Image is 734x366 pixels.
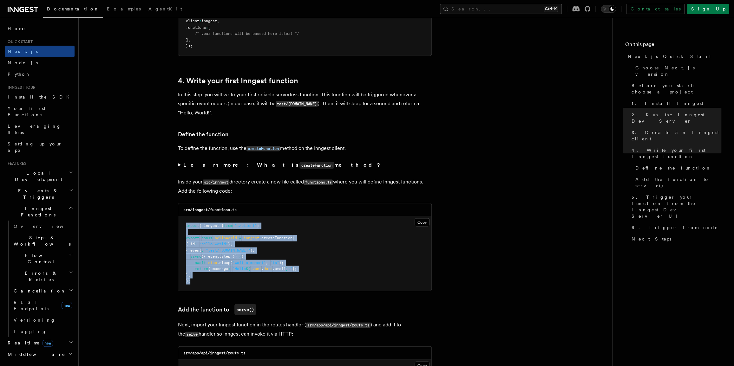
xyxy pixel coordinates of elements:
[632,224,718,231] span: 6. Trigger from code
[5,188,69,200] span: Events & Triggers
[47,6,99,11] span: Documentation
[14,318,56,323] span: Versioning
[178,130,228,138] a: Define the function
[629,144,721,162] a: 4. Write your first Inngest function
[8,60,38,65] span: Node.js
[235,223,257,228] span: "./client"
[5,340,53,346] span: Realtime
[206,25,208,29] span: :
[186,223,199,228] span: import
[304,179,333,185] code: functions.ts
[206,248,250,252] span: "test/[DOMAIN_NAME]"
[5,91,75,103] a: Install the SDK
[233,260,266,265] span: "wait-a-moment"
[230,260,233,265] span: (
[208,25,210,29] span: [
[241,254,244,258] span: {
[186,43,193,48] span: });
[629,80,721,98] a: Before you start: choose a project
[186,37,188,42] span: ]
[629,109,721,127] a: 2. Run the Inngest Dev Server
[687,4,729,14] a: Sign Up
[188,273,190,277] span: ,
[62,302,72,309] span: new
[239,235,241,240] span: =
[8,106,45,117] span: Your first Functions
[632,129,721,142] span: 3. Create an Inngest client
[208,266,228,271] span: { message
[632,147,721,160] span: 4. Write your first Inngest function
[440,4,562,14] button: Search...Ctrl+K
[633,62,721,80] a: Choose Next.js version
[5,221,75,337] div: Inngest Functions
[43,340,53,347] span: new
[5,138,75,156] a: Setting up your app
[195,260,206,265] span: await
[632,236,671,242] span: Next Steps
[11,232,75,250] button: Steps & Workflows
[199,19,201,23] span: :
[544,6,558,12] kbd: Ctrl+K
[199,241,228,246] span: "hello-world"
[11,297,75,314] a: REST Endpointsnew
[195,31,299,35] span: /* your functions will be passed here later! */
[626,4,685,14] a: Contact sales
[264,266,272,271] span: data
[635,65,721,77] span: Choose Next.js version
[185,331,199,337] code: serve
[186,273,188,277] span: }
[195,266,208,271] span: return
[186,19,199,23] span: client
[103,2,145,17] a: Examples
[11,221,75,232] a: Overview
[8,94,73,100] span: Install the SDK
[261,266,264,271] span: .
[5,203,75,221] button: Inngest Functions
[635,165,711,171] span: Define the function
[279,260,284,265] span: );
[5,57,75,68] a: Node.js
[5,68,75,80] a: Python
[632,82,721,95] span: Before you start: choose a project
[628,53,711,60] span: Next.js Quick Start
[5,185,75,203] button: Events & Triggers
[178,304,256,315] a: Add the function toserve()
[178,177,432,195] p: Inside your directory create a new file called where you will define Inngest functions. Add the f...
[635,176,721,189] span: Add the function to serve()
[11,314,75,326] a: Versioning
[107,6,141,11] span: Examples
[186,25,206,29] span: functions
[11,288,66,294] span: Cancellation
[5,46,75,57] a: Next.js
[306,322,370,328] code: src/app/api/inngest/route.ts
[148,6,182,11] span: AgentKit
[633,174,721,191] a: Add the function to serve()
[190,254,201,258] span: async
[230,241,233,246] span: ,
[228,266,230,271] span: :
[632,100,703,106] span: 1. Install Inngest
[5,39,33,44] span: Quick start
[8,72,31,77] span: Python
[5,351,65,357] span: Middleware
[237,254,241,258] span: =>
[11,326,75,337] a: Logging
[14,224,79,229] span: Overview
[201,248,204,252] span: :
[178,76,298,85] a: 4. Write your first Inngest function
[246,146,280,151] code: createFunction
[250,248,252,252] span: }
[195,241,197,246] span: :
[201,19,217,23] span: inngest
[246,145,280,151] a: createFunction
[415,218,429,226] button: Copy
[629,98,721,109] a: 1. Install Inngest
[11,285,75,297] button: Cancellation
[244,235,259,240] span: inngest
[186,248,201,252] span: { event
[5,103,75,120] a: Your first Functions
[199,223,224,228] span: { inngest }
[234,304,256,315] code: serve()
[272,266,286,271] span: .email
[203,179,229,185] code: src/inngest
